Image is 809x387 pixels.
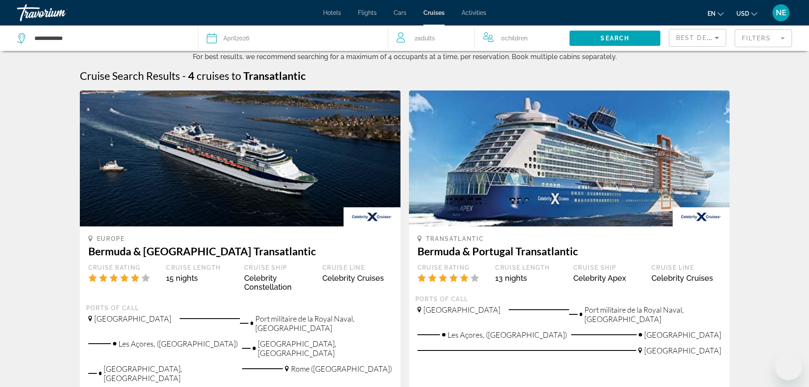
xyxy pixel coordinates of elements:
span: April [223,35,236,42]
span: en [708,10,716,17]
button: Search [569,31,660,46]
a: Travorium [17,2,102,24]
h3: Bermuda & Portugal Transatlantic [417,245,721,257]
button: Travelers: 2 adults, 0 children [388,25,569,51]
a: Activities [462,9,486,16]
button: Change currency [736,7,757,20]
span: Les Açores, ([GEOGRAPHIC_DATA]) [118,339,238,348]
div: Ports of call [86,304,394,312]
span: Port militaire de la Royal Naval, [GEOGRAPHIC_DATA] [584,305,721,324]
a: Flights [358,9,377,16]
div: Cruise Rating [88,264,158,271]
a: Hotels [323,9,341,16]
div: Cruise Line [651,264,721,271]
span: Adults [417,35,435,42]
div: Cruise Length [495,264,565,271]
div: Cruise Ship [573,264,643,271]
span: Rome ([GEOGRAPHIC_DATA]) [291,364,392,373]
div: Cruise Length [166,264,236,271]
span: 0 [501,32,527,44]
span: USD [736,10,749,17]
div: Celebrity Cruises [322,274,392,282]
button: April2026 [207,25,379,51]
h3: Bermuda & [GEOGRAPHIC_DATA] Transatlantic [88,245,392,257]
div: Ports of call [415,295,723,303]
div: Cruise Rating [417,264,487,271]
span: NE [776,8,786,17]
span: 2 [414,32,435,44]
h1: Cruise Search Results [80,69,180,82]
span: - [182,69,186,82]
span: Best Deals [676,34,720,41]
div: 2026 [223,32,249,44]
a: Cruises [423,9,445,16]
span: Children [505,35,527,42]
iframe: Button to launch messaging window [775,353,802,380]
div: Celebrity Cruises [651,274,721,282]
mat-select: Sort by [676,33,719,43]
span: Transatlantic [243,69,306,82]
div: 15 nights [166,274,236,282]
img: 1562230383.jpg [80,90,400,226]
span: Les Açores, ([GEOGRAPHIC_DATA]) [448,330,567,339]
div: Celebrity Constellation [244,274,314,291]
span: Transatlantic [426,235,484,242]
button: Change language [708,7,724,20]
span: [GEOGRAPHIC_DATA] [644,346,721,355]
div: Cruise Ship [244,264,314,271]
button: User Menu [770,4,792,22]
div: 13 nights [495,274,565,282]
span: [GEOGRAPHIC_DATA] [644,330,721,339]
div: Cruise Line [322,264,392,271]
span: Port militaire de la Royal Naval, [GEOGRAPHIC_DATA] [255,314,392,333]
button: Filter [735,29,792,48]
img: celebritynew_resized.gif [344,207,400,226]
span: cruises to [197,69,241,82]
img: celebritynew_resized.gif [673,207,730,226]
span: Europe [97,235,125,242]
a: Cars [394,9,406,16]
span: [GEOGRAPHIC_DATA], [GEOGRAPHIC_DATA] [258,339,392,358]
span: [GEOGRAPHIC_DATA] [94,314,171,323]
img: 1677230066.jpg [409,90,730,226]
div: Celebrity Apex [573,274,643,282]
span: 4 [188,69,194,82]
span: Search [600,35,629,42]
span: [GEOGRAPHIC_DATA] [423,305,500,314]
span: [GEOGRAPHIC_DATA], [GEOGRAPHIC_DATA] [104,364,238,383]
